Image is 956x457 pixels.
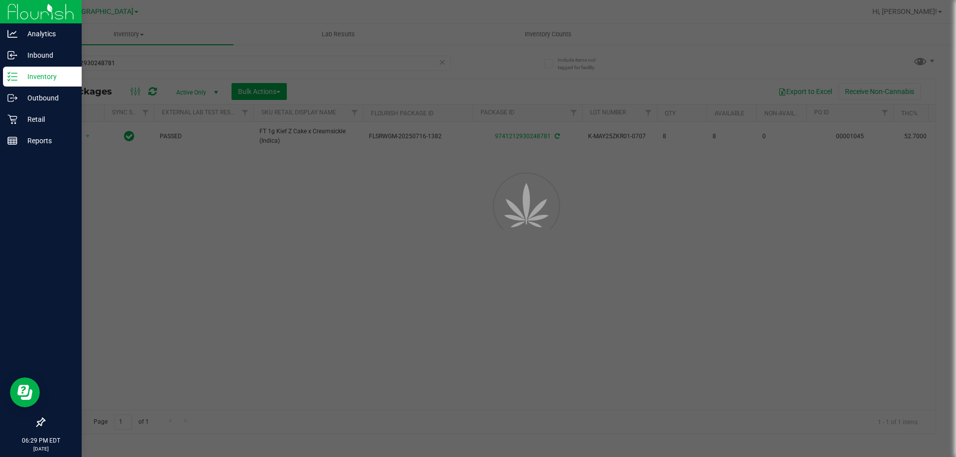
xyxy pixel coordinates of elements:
inline-svg: Inventory [7,72,17,82]
iframe: Resource center [10,377,40,407]
inline-svg: Outbound [7,93,17,103]
inline-svg: Analytics [7,29,17,39]
inline-svg: Reports [7,136,17,146]
inline-svg: Retail [7,114,17,124]
inline-svg: Inbound [7,50,17,60]
p: Retail [17,113,77,125]
p: [DATE] [4,445,77,453]
p: Inbound [17,49,77,61]
p: 06:29 PM EDT [4,436,77,445]
p: Reports [17,135,77,147]
p: Analytics [17,28,77,40]
p: Inventory [17,71,77,83]
p: Outbound [17,92,77,104]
